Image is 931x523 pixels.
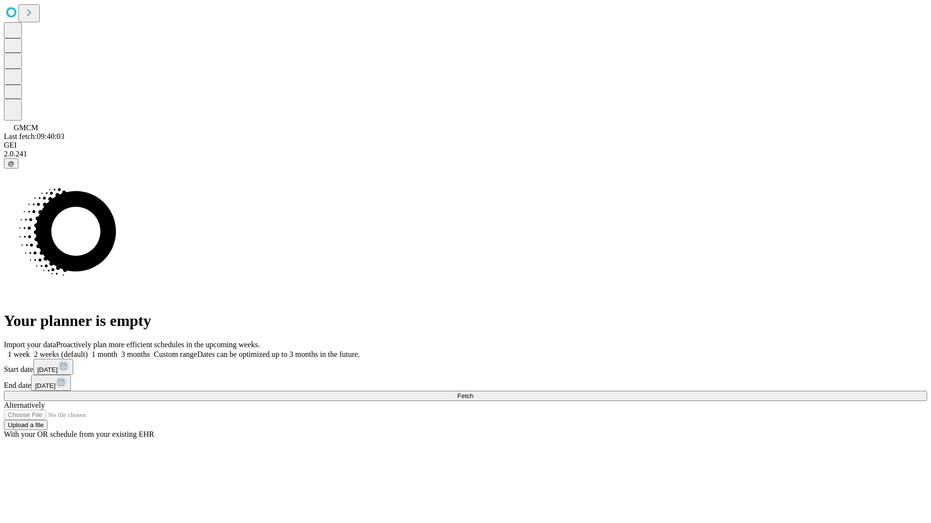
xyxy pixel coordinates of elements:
[4,401,45,409] span: Alternatively
[34,350,88,358] span: 2 weeks (default)
[92,350,117,358] span: 1 month
[4,150,927,158] div: 2.0.241
[31,375,71,391] button: [DATE]
[4,340,56,349] span: Import your data
[4,420,48,430] button: Upload a file
[56,340,260,349] span: Proactively plan more efficient schedules in the upcoming weeks.
[154,350,197,358] span: Custom range
[121,350,150,358] span: 3 months
[457,392,473,400] span: Fetch
[4,141,927,150] div: GEI
[8,160,15,167] span: @
[4,391,927,401] button: Fetch
[4,359,927,375] div: Start date
[35,382,55,389] span: [DATE]
[4,375,927,391] div: End date
[33,359,73,375] button: [DATE]
[4,132,64,140] span: Last fetch: 09:40:03
[4,430,154,438] span: With your OR schedule from your existing EHR
[197,350,360,358] span: Dates can be optimized up to 3 months in the future.
[4,158,18,169] button: @
[8,350,30,358] span: 1 week
[14,123,38,132] span: GMCM
[37,366,58,373] span: [DATE]
[4,312,927,330] h1: Your planner is empty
